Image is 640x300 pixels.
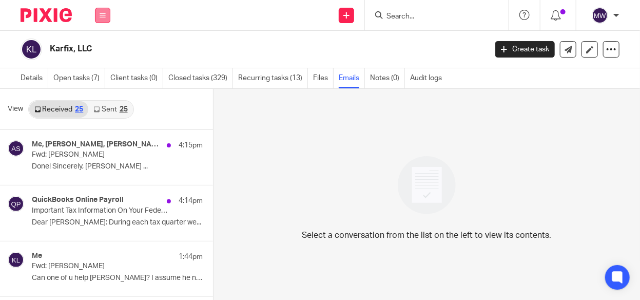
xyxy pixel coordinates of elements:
[592,7,608,24] img: svg%3E
[120,106,128,113] div: 25
[179,196,203,206] p: 4:14pm
[53,68,105,88] a: Open tasks (7)
[32,274,203,283] p: Can one of u help [PERSON_NAME]? I assume he needs this...
[32,262,168,271] p: Fwd: [PERSON_NAME]
[8,104,23,115] span: View
[50,44,394,54] h2: Karfix, LLC
[8,252,24,268] img: svg%3E
[302,229,551,241] p: Select a conversation from the list on the left to view its contents.
[410,68,447,88] a: Audit logs
[370,68,405,88] a: Notes (0)
[32,207,168,215] p: Important Tax Information On Your Federal Payment and Filing
[29,101,88,118] a: Received25
[21,39,42,60] img: svg%3E
[313,68,334,88] a: Files
[8,140,24,157] img: svg%3E
[179,140,203,151] p: 4:15pm
[21,8,72,22] img: Pixie
[88,101,132,118] a: Sent25
[32,162,203,171] p: Done! Sincerely, [PERSON_NAME] ...
[8,196,24,212] img: svg%3E
[339,68,365,88] a: Emails
[110,68,163,88] a: Client tasks (0)
[238,68,308,88] a: Recurring tasks (13)
[32,140,162,149] h4: Me, [PERSON_NAME], [PERSON_NAME]
[179,252,203,262] p: 1:44pm
[495,41,555,58] a: Create task
[75,106,83,113] div: 25
[32,151,168,159] p: Fwd: [PERSON_NAME]
[391,149,462,221] img: image
[32,218,203,227] p: Dear [PERSON_NAME]: During each tax quarter we...
[21,68,48,88] a: Details
[385,12,478,22] input: Search
[32,252,42,260] h4: Me
[32,196,124,204] h4: QuickBooks Online Payroll
[168,68,233,88] a: Closed tasks (329)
